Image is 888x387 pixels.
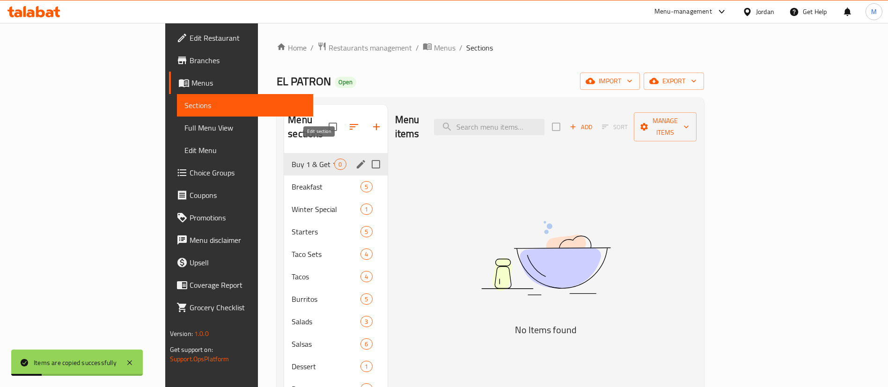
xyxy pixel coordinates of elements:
div: Tacos4 [284,265,387,288]
span: Coupons [190,190,306,201]
span: Salads [292,316,360,327]
span: Winter Special [292,204,360,215]
span: Edit Restaurant [190,32,306,44]
div: Breakfast5 [284,175,387,198]
a: Coverage Report [169,274,314,296]
span: import [587,75,632,87]
a: Menu disclaimer [169,229,314,251]
span: Version: [170,328,193,340]
div: Taco Sets4 [284,243,387,265]
span: Open [335,78,356,86]
span: 4 [361,250,372,259]
div: Salads3 [284,310,387,333]
img: dish.svg [429,196,663,320]
span: Add item [566,120,596,134]
span: Menu disclaimer [190,234,306,246]
span: Taco Sets [292,248,360,260]
span: Full Menu View [184,122,306,133]
span: Salsas [292,338,360,350]
a: Upsell [169,251,314,274]
span: 1.0.0 [194,328,209,340]
div: Salsas6 [284,333,387,355]
span: M [871,7,877,17]
a: Promotions [169,206,314,229]
a: Menus [169,72,314,94]
div: Open [335,77,356,88]
a: Full Menu View [177,117,314,139]
nav: breadcrumb [277,42,704,54]
a: Support.OpsPlatform [170,353,229,365]
span: Branches [190,55,306,66]
span: Breakfast [292,181,360,192]
h5: No Items found [429,322,663,337]
div: Dessert1 [284,355,387,378]
span: 0 [335,160,345,169]
div: Buy 1 & Get 10edit [284,153,387,175]
a: Branches [169,49,314,72]
span: Promotions [190,212,306,223]
button: import [580,73,640,90]
span: 3 [361,317,372,326]
div: Buy 1 & Get 1 [292,159,334,170]
div: items [360,361,372,372]
span: 5 [361,183,372,191]
div: Jordan [756,7,774,17]
div: items [360,226,372,237]
div: Winter Special1 [284,198,387,220]
span: Manage items [641,115,689,139]
div: Menu-management [654,6,712,17]
span: Edit Menu [184,145,306,156]
a: Choice Groups [169,161,314,184]
a: Menus [423,42,455,54]
a: Edit Restaurant [169,27,314,49]
button: export [644,73,704,90]
div: items [360,293,372,305]
li: / [459,42,462,53]
a: Restaurants management [317,42,412,54]
span: 5 [361,295,372,304]
button: Add [566,120,596,134]
span: 6 [361,340,372,349]
span: Choice Groups [190,167,306,178]
div: Burritos5 [284,288,387,310]
span: Sections [466,42,493,53]
span: Starters [292,226,360,237]
span: Grocery Checklist [190,302,306,313]
h2: Menu items [395,113,423,141]
a: Edit Menu [177,139,314,161]
button: Add section [365,116,388,138]
span: Sort sections [343,116,365,138]
span: Sections [184,100,306,111]
span: Coverage Report [190,279,306,291]
span: 4 [361,272,372,281]
span: Tacos [292,271,360,282]
span: Restaurants management [329,42,412,53]
li: / [416,42,419,53]
span: Sort items [596,120,634,134]
div: Items are copied successfully [34,358,117,368]
span: Add [568,122,594,132]
span: 5 [361,227,372,236]
div: Starters5 [284,220,387,243]
span: Menus [434,42,455,53]
span: 1 [361,205,372,214]
span: Burritos [292,293,360,305]
a: Grocery Checklist [169,296,314,319]
span: export [651,75,697,87]
button: edit [354,157,368,171]
div: items [360,316,372,327]
button: Manage items [634,112,697,141]
input: search [434,119,544,135]
span: Dessert [292,361,360,372]
div: items [360,248,372,260]
a: Coupons [169,184,314,206]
